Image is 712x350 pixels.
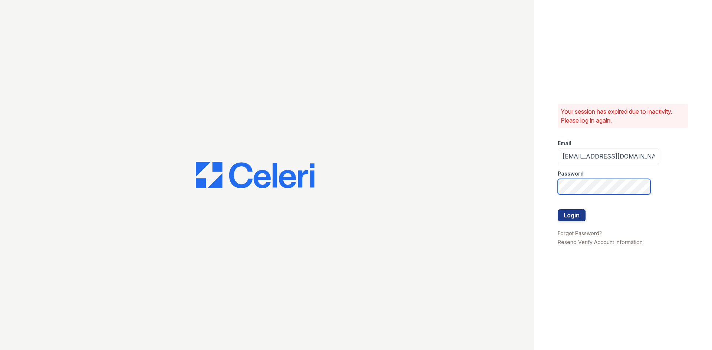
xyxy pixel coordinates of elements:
[561,107,685,125] p: Your session has expired due to inactivity. Please log in again.
[558,209,586,221] button: Login
[558,239,643,245] a: Resend Verify Account Information
[558,170,584,177] label: Password
[558,230,602,236] a: Forgot Password?
[558,140,571,147] label: Email
[196,162,314,189] img: CE_Logo_Blue-a8612792a0a2168367f1c8372b55b34899dd931a85d93a1a3d3e32e68fde9ad4.png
